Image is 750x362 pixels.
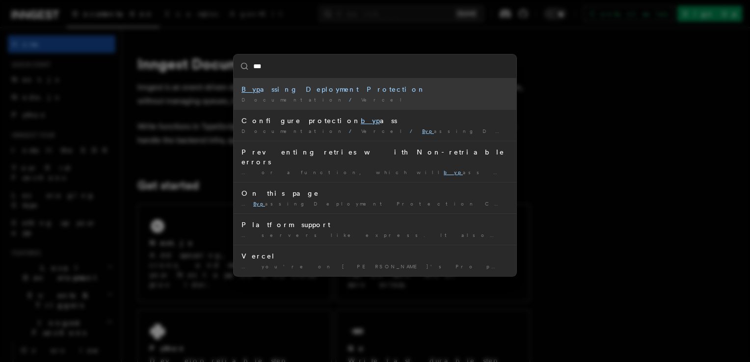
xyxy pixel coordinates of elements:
div: … you're on [PERSON_NAME]'s Pro plan, configure protection ass. [241,263,509,270]
mark: byp [444,169,463,175]
div: Vercel [241,251,509,261]
mark: byp [361,117,380,125]
span: / [349,128,357,134]
span: Vercel [361,97,406,103]
mark: Byp [241,85,260,93]
mark: Byp [253,201,265,207]
mark: Byp [422,128,434,134]
div: Configure protection ass [241,116,509,126]
span: Documentation [241,97,345,103]
span: / [410,128,418,134]
span: assing Deployment Protection [422,128,645,134]
span: / [349,97,357,103]
div: assing Deployment Protection [241,84,509,94]
div: On this page [241,188,509,198]
span: Vercel [361,128,406,134]
span: Documentation [241,128,345,134]
div: … servers like express. It also asses serverless function timeouts on … [241,232,509,239]
div: … or a function, which will ass any remaining retries and … [241,169,509,176]
div: Platform support [241,220,509,230]
div: Preventing retries with Non-retriable errors [241,147,509,167]
div: … assing Deployment Protection Configure protection ass Multiple apps in one … [241,200,509,207]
